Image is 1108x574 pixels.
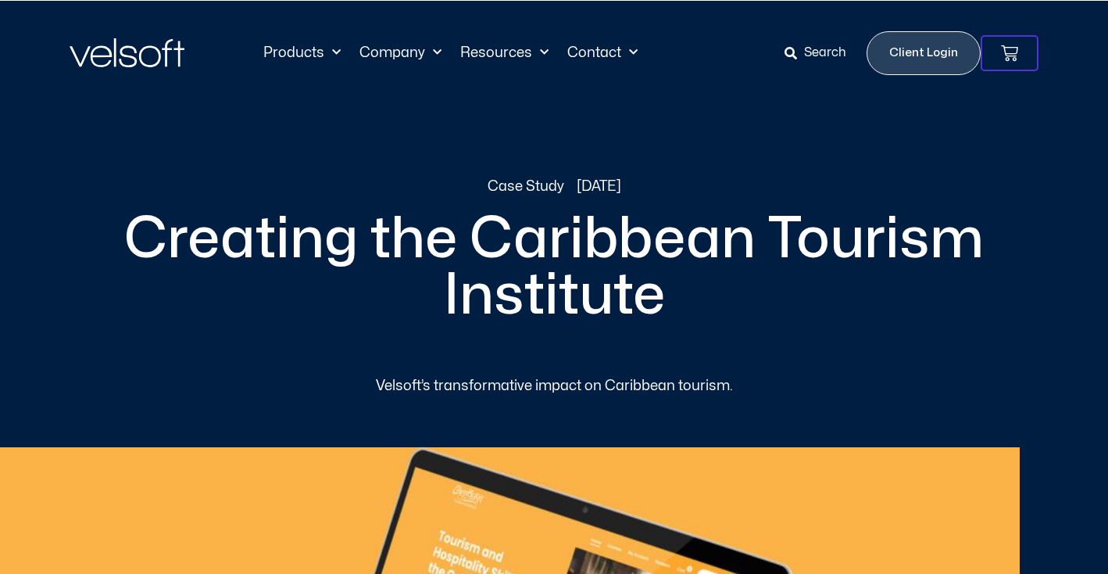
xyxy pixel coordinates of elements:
[488,176,564,197] a: Case Study
[558,45,647,62] a: ContactMenu Toggle
[70,211,1038,324] h2: Creating the Caribbean Tourism Institute
[889,43,958,63] span: Client Login
[350,45,451,62] a: CompanyMenu Toggle
[451,45,558,62] a: ResourcesMenu Toggle
[867,31,981,75] a: Client Login
[577,176,621,197] span: [DATE]
[804,43,846,63] span: Search
[785,40,857,66] a: Search
[254,45,647,62] nav: Menu
[299,375,809,397] div: Velsoft’s transformative impact on Caribbean tourism.
[254,45,350,62] a: ProductsMenu Toggle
